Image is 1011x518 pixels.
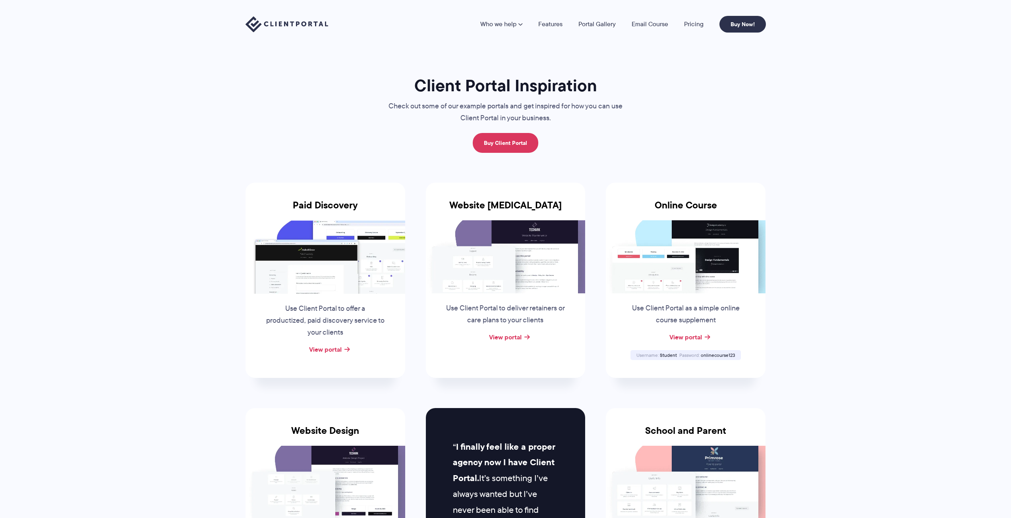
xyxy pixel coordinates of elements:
p: Check out some of our example portals and get inspired for how you can use Client Portal in your ... [373,100,639,124]
span: Password [679,352,700,358]
a: Features [538,21,563,27]
h3: Paid Discovery [246,200,405,220]
a: Buy Now! [719,16,766,33]
h1: Client Portal Inspiration [373,75,639,96]
span: Student [660,352,677,358]
a: Buy Client Portal [473,133,538,153]
p: Use Client Portal as a simple online course supplement [625,302,746,326]
h3: Online Course [606,200,765,220]
span: Username [636,352,659,358]
a: View portal [669,332,702,342]
a: Portal Gallery [578,21,616,27]
a: Who we help [480,21,522,27]
a: Email Course [632,21,668,27]
h3: Website [MEDICAL_DATA] [426,200,586,220]
p: Use Client Portal to offer a productized, paid discovery service to your clients [265,303,386,339]
a: View portal [489,332,522,342]
span: onlinecourse123 [701,352,735,358]
p: Use Client Portal to deliver retainers or care plans to your clients [445,302,566,326]
strong: I finally feel like a proper agency now I have Client Portal. [453,440,555,485]
h3: School and Parent [606,425,765,446]
a: Pricing [684,21,704,27]
h3: Website Design [246,425,405,446]
a: View portal [309,345,342,354]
